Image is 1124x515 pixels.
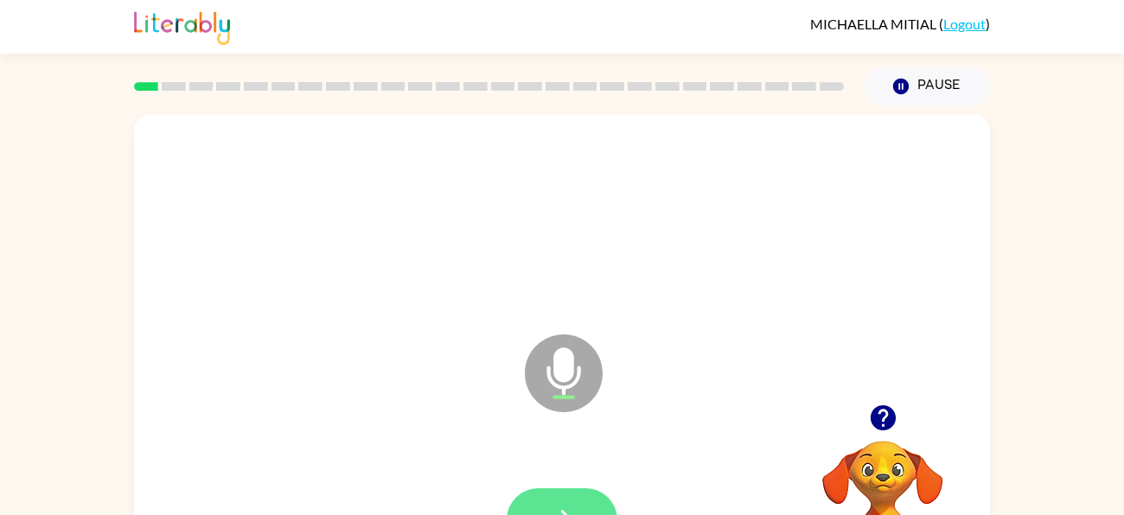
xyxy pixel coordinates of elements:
[810,16,990,32] div: ( )
[810,16,939,32] span: MICHAELLA MITIAL
[134,7,230,45] img: Literably
[943,16,986,32] a: Logout
[865,67,990,106] button: Pause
